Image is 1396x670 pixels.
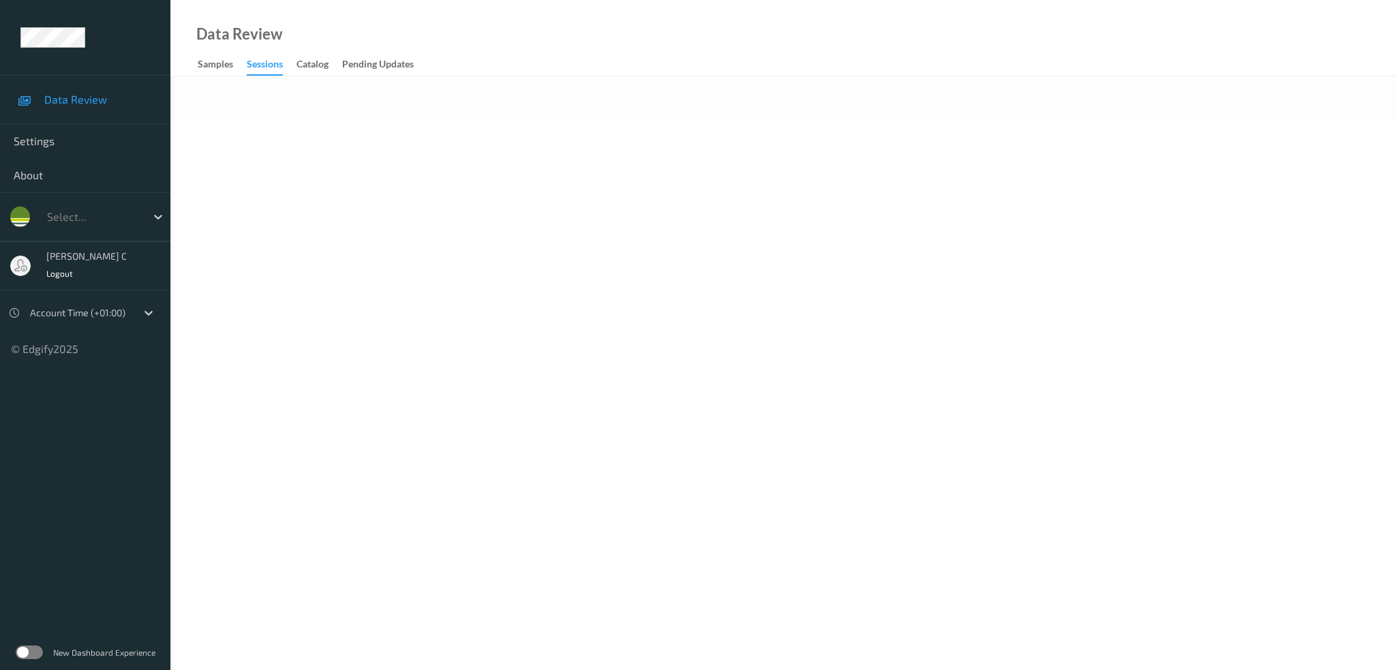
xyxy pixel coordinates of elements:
div: Pending Updates [342,57,414,74]
a: Sessions [247,55,297,76]
div: Sessions [247,57,283,76]
div: Samples [198,57,233,74]
a: Catalog [297,55,342,74]
div: Data Review [196,27,282,41]
div: Catalog [297,57,329,74]
a: Samples [198,55,247,74]
a: Pending Updates [342,55,427,74]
